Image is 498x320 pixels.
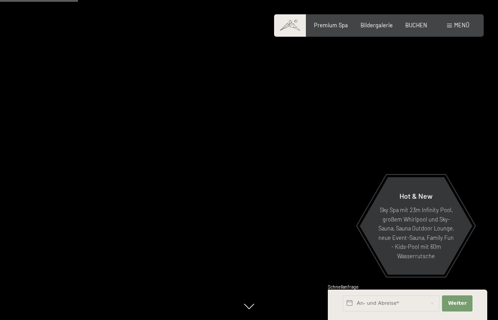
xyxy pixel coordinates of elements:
[359,177,473,275] a: Hot & New Sky Spa mit 23m Infinity Pool, großem Whirlpool und Sky-Sauna, Sauna Outdoor Lounge, ne...
[361,21,393,29] a: Bildergalerie
[442,295,472,311] button: Weiter
[328,284,359,290] span: Schnellanfrage
[454,21,469,29] span: Menü
[399,192,433,200] span: Hot & New
[314,21,348,29] a: Premium Spa
[377,205,455,260] p: Sky Spa mit 23m Infinity Pool, großem Whirlpool und Sky-Sauna, Sauna Outdoor Lounge, neue Event-S...
[448,300,467,307] span: Weiter
[405,21,427,29] a: BUCHEN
